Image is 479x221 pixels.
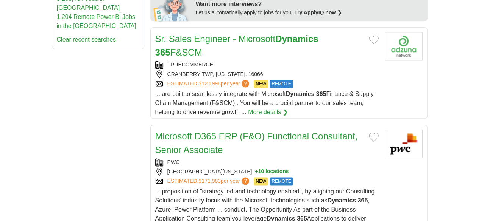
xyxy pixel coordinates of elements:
a: Microsoft D365 ERP (F&O) Functional Consultant, Senior Associate [155,131,357,155]
span: ... are built to seamlessly integrate with Microsoft Finance & Supply Chain Management (F&SCM) . ... [155,91,374,115]
div: [GEOGRAPHIC_DATA][US_STATE] [155,168,379,176]
strong: 365 [316,91,326,97]
span: ? [242,177,249,185]
a: ESTIMATED:$171,983per year? [167,177,251,185]
div: Let us automatically apply to jobs for you. [196,9,423,17]
button: Add to favorite jobs [369,133,379,142]
a: ESTIMATED:$120,998per year? [167,80,251,88]
span: $171,983 [198,178,220,184]
a: Clear recent searches [57,36,116,43]
a: 1,204 Remote Power Bi Jobs in the [GEOGRAPHIC_DATA] [57,14,136,29]
img: Company logo [385,32,423,60]
span: $120,998 [198,80,220,87]
a: PWC [167,159,180,165]
div: CRANBERRY TWP, [US_STATE], 16066 [155,70,379,78]
span: REMOTE [270,80,293,88]
span: + [255,168,258,176]
img: PwC logo [385,130,423,158]
strong: Dynamics [327,197,356,204]
button: Add to favorite jobs [369,35,379,44]
strong: 365 [357,197,368,204]
a: More details ❯ [248,108,288,117]
div: TRUECOMMERCE [155,61,379,69]
button: +10 locations [255,168,289,176]
span: NEW [254,177,268,185]
span: REMOTE [270,177,293,185]
strong: Dynamics [286,91,315,97]
a: Try ApplyIQ now ❯ [294,9,342,15]
span: ? [242,80,249,87]
strong: 365 [155,47,170,57]
a: Sr. Sales Engineer - MicrosoftDynamics 365F&SCM [155,34,318,57]
strong: Dynamics [275,34,318,44]
span: NEW [254,80,268,88]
